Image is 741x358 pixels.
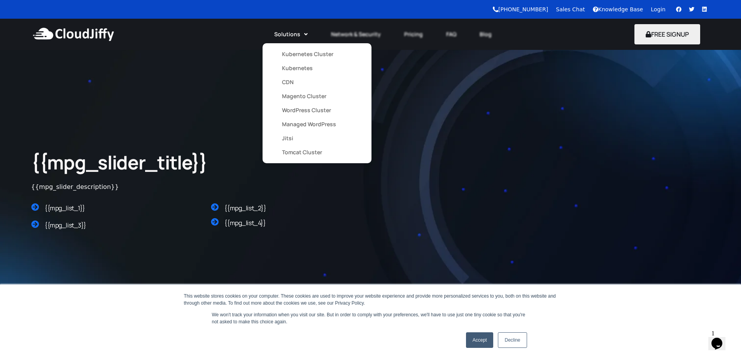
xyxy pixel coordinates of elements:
[634,30,700,39] a: FREE SIGNUP
[282,47,352,61] a: Kubernetes Cluster
[224,204,266,212] span: {{mpg_list_2}}
[45,221,86,229] span: {{mpg_list_3}}
[282,117,352,131] a: Managed WordPress
[282,131,352,145] a: Jitsi
[31,182,303,192] div: {{mpg_slider_description}}
[212,311,529,325] p: We won't track your information when you visit our site. But in order to comply with your prefere...
[493,6,548,12] a: [PHONE_NUMBER]
[282,89,352,103] a: Magento Cluster
[224,219,266,227] span: {{mpg_list_4}}
[184,293,557,307] div: This website stores cookies on your computer. These cookies are used to improve your website expe...
[498,332,527,348] a: Decline
[434,26,468,43] a: FAQ
[263,26,319,43] a: Solutions
[31,150,265,175] h2: {{mpg_slider_title}}
[556,6,585,12] a: Sales Chat
[651,6,666,12] a: Login
[45,204,85,212] span: {{mpg_list_1}}
[282,61,352,75] a: Kubernetes
[708,327,733,350] iframe: chat widget
[392,26,434,43] a: Pricing
[468,26,503,43] a: Blog
[282,75,352,89] a: CDN
[466,332,494,348] a: Accept
[319,26,392,43] a: Network & Security
[634,24,700,44] button: FREE SIGNUP
[593,6,643,12] a: Knowledge Base
[282,103,352,117] a: WordPress Cluster
[282,145,352,159] a: Tomcat Cluster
